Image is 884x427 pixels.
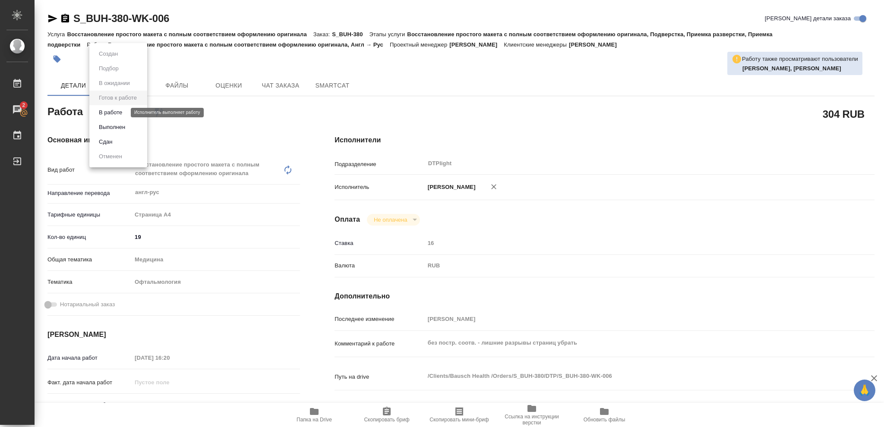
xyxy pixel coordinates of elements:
button: Сдан [96,137,115,147]
button: В работе [96,108,125,117]
button: Отменен [96,152,125,161]
button: В ожидании [96,78,133,88]
button: Готов к работе [96,93,139,103]
button: Выполнен [96,122,128,132]
button: Создан [96,49,120,59]
button: Подбор [96,64,121,73]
